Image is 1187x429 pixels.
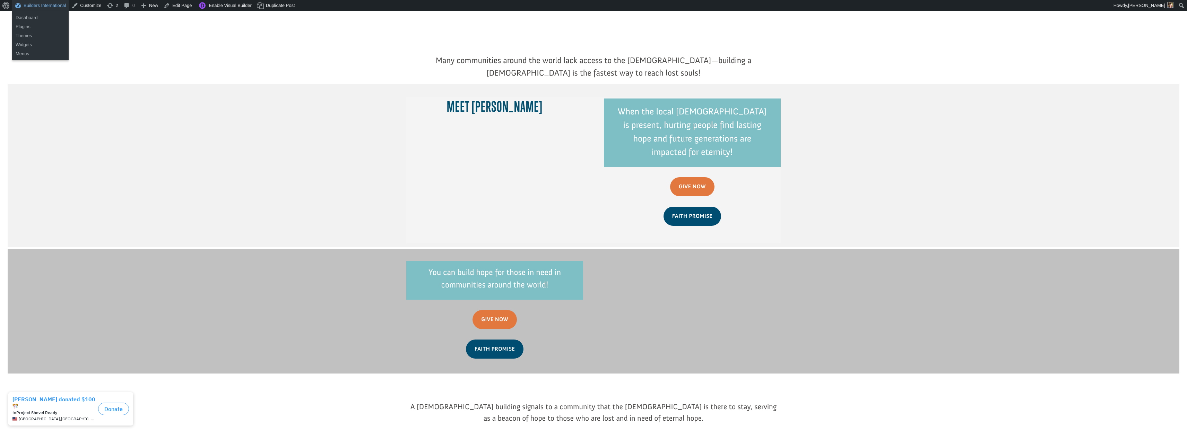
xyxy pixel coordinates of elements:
a: Give Now [670,177,714,196]
ul: Builders International [12,29,69,60]
span: [GEOGRAPHIC_DATA] , [GEOGRAPHIC_DATA] [19,28,95,33]
a: Widgets [12,40,69,49]
ul: Builders International [12,11,69,33]
div: to [12,22,95,26]
a: Plugins [12,22,69,31]
a: Faith Promise [466,340,523,359]
strong: Project Shovel Ready [16,21,57,26]
a: Menus [12,49,69,58]
iframe: Uruguay - Antonio Impact Story [406,118,583,218]
span: A [DEMOGRAPHIC_DATA] building signals to a community that the [DEMOGRAPHIC_DATA] is there to stay... [410,402,777,423]
div: [PERSON_NAME] donated $100 [12,7,95,21]
span: You can build hope for those in need in communities around the world! [428,267,561,290]
a: Faith Promise [664,207,721,226]
span: [PERSON_NAME] [1128,3,1165,8]
a: Dashboard [12,13,69,22]
img: US.png [12,28,17,33]
span: Meet [PERSON_NAME] [447,98,543,115]
iframe: Taste of Hope Church Planting Resource Video [604,260,781,360]
a: Give Now [473,310,517,329]
img: emoji confettiBall [12,15,18,20]
a: Themes [12,31,69,40]
button: Donate [98,14,129,26]
span: Many communities around the world lack access to the [DEMOGRAPHIC_DATA]—building a [DEMOGRAPHIC_D... [436,55,752,78]
span: When the local [DEMOGRAPHIC_DATA] is present, hurting people find lasting hope and future generat... [618,106,767,157]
